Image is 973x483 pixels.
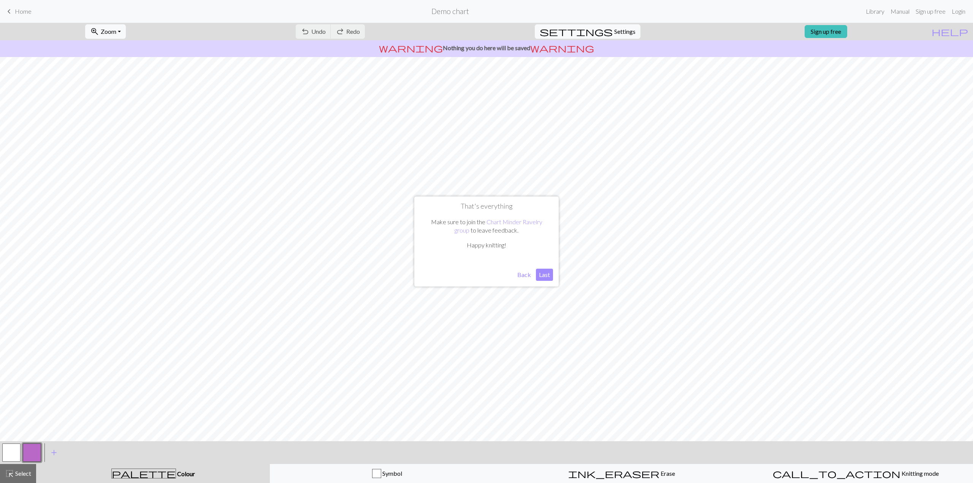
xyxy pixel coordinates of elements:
[530,43,594,53] span: warning
[659,470,675,477] span: Erase
[85,24,126,39] button: Zoom
[3,43,970,52] p: Nothing you do here will be saved
[514,269,534,281] button: Back
[36,464,270,483] button: Colour
[49,447,59,458] span: add
[270,464,504,483] button: Symbol
[887,4,913,19] a: Manual
[540,27,613,36] i: Settings
[176,470,195,477] span: Colour
[5,6,14,17] span: keyboard_arrow_left
[424,241,549,249] p: Happy knitting!
[14,470,31,477] span: Select
[773,468,900,479] span: call_to_action
[101,28,116,35] span: Zoom
[738,464,973,483] button: Knitting mode
[420,202,553,211] h1: That's everything
[5,5,32,18] a: Home
[949,4,968,19] a: Login
[112,468,176,479] span: palette
[932,26,968,37] span: help
[913,4,949,19] a: Sign up free
[379,43,443,53] span: warning
[540,26,613,37] span: settings
[431,7,469,16] h2: Demo chart
[568,468,659,479] span: ink_eraser
[614,27,635,36] span: Settings
[424,218,549,235] p: Make sure to join the to leave feedback.
[15,8,32,15] span: Home
[536,269,553,281] button: Last
[90,26,99,37] span: zoom_in
[381,470,402,477] span: Symbol
[455,218,542,234] a: Chart Minder Ravelry group
[900,470,939,477] span: Knitting mode
[805,25,847,38] a: Sign up free
[535,24,640,39] button: SettingsSettings
[504,464,739,483] button: Erase
[414,196,559,287] div: That's everything
[863,4,887,19] a: Library
[5,468,14,479] span: highlight_alt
